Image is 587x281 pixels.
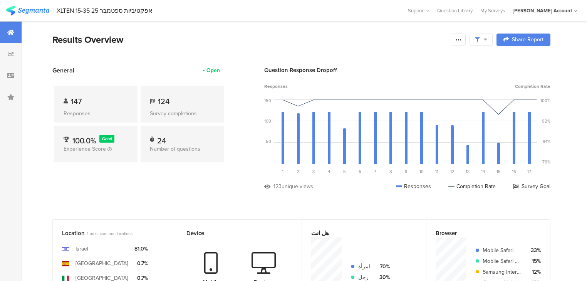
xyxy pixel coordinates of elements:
[134,259,148,268] div: 0.7%
[542,159,550,165] div: 76%
[343,168,346,175] span: 5
[75,259,128,268] div: [GEOGRAPHIC_DATA]
[389,168,392,175] span: 8
[311,229,404,237] div: هل انت
[527,268,541,276] div: 12%
[86,231,132,237] span: 4 most common locations
[6,6,49,15] img: segmanta logo
[62,229,155,237] div: Location
[64,109,128,118] div: Responses
[266,138,271,145] div: 50
[527,168,531,175] span: 17
[405,168,408,175] span: 9
[527,257,541,265] div: 15%
[496,168,501,175] span: 15
[448,182,496,190] div: Completion Rate
[483,246,521,254] div: Mobile Safari
[328,168,330,175] span: 4
[540,98,550,104] div: 100%
[150,109,215,118] div: Survey completions
[374,168,376,175] span: 7
[515,83,550,90] span: Completion Rate
[297,168,300,175] span: 2
[396,182,431,190] div: Responses
[264,66,550,74] div: Question Response Dropoff
[52,6,54,15] div: |
[57,7,153,14] div: XLTEN 15-35 אפקטיביות ספטמבר 25
[408,5,429,17] div: Support
[527,246,541,254] div: 33%
[186,229,279,237] div: Device
[102,136,112,142] span: Good
[466,168,470,175] span: 13
[513,7,572,14] div: [PERSON_NAME] Account
[64,145,106,153] span: Experience Score
[513,182,550,190] div: Survey Goal
[542,118,550,124] div: 92%
[157,135,166,143] div: 24
[512,37,543,42] span: Share Report
[282,168,283,175] span: 1
[52,33,448,47] div: Results Overview
[358,262,370,271] div: امرأة
[483,268,521,276] div: Samsung Internet
[134,245,148,253] div: 81.0%
[512,168,516,175] span: 16
[312,168,315,175] span: 3
[75,245,88,253] div: Israel
[264,118,271,124] div: 100
[206,66,220,74] div: Open
[150,145,200,153] span: Number of questions
[376,262,390,271] div: 70%
[435,168,438,175] span: 11
[543,138,550,145] div: 84%
[71,96,82,107] span: 147
[359,168,361,175] span: 6
[433,7,476,14] a: Question Library
[264,98,271,104] div: 150
[476,7,509,14] a: My Surveys
[436,229,528,237] div: Browser
[483,257,521,265] div: Mobile Safari UI/WKWebView
[158,96,169,107] span: 124
[481,168,485,175] span: 14
[52,66,74,75] span: General
[72,135,96,146] span: 100.0%
[450,168,455,175] span: 12
[282,182,313,190] div: unique views
[273,182,282,190] div: 123
[419,168,424,175] span: 10
[264,83,288,90] span: Responses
